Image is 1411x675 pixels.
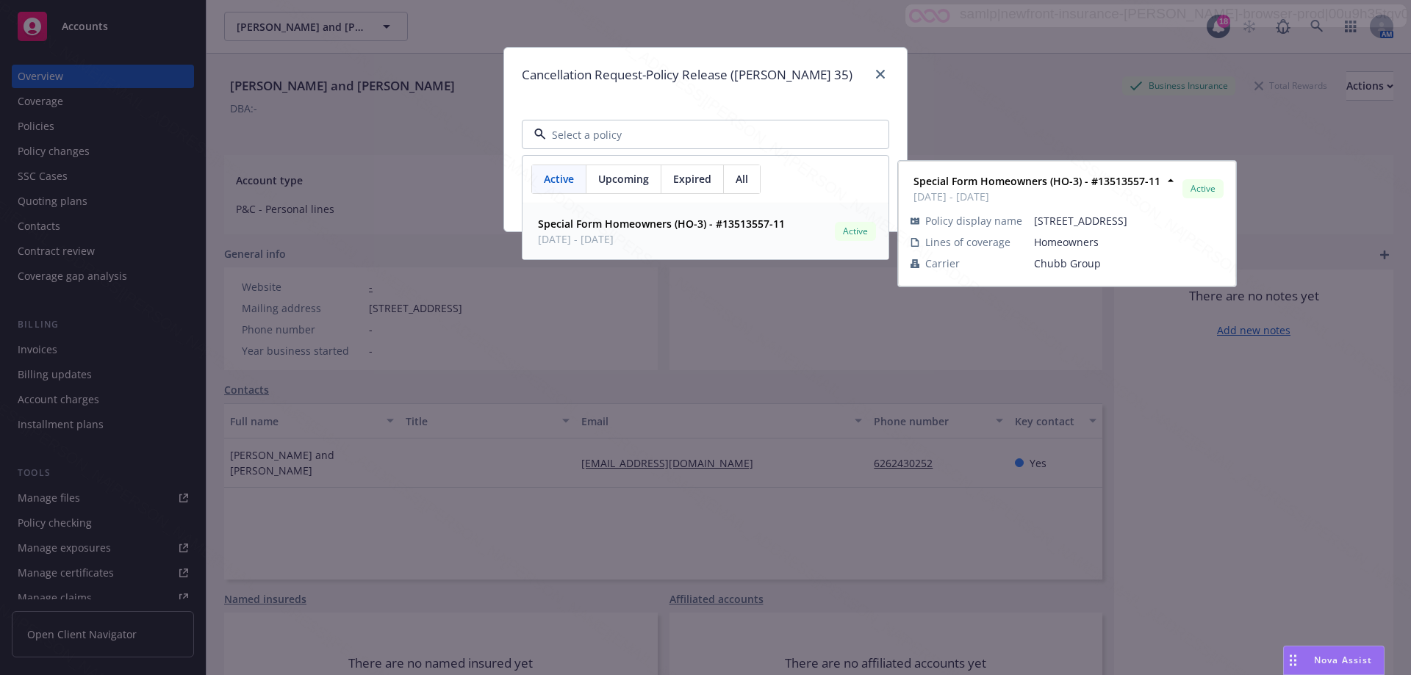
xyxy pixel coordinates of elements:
strong: Special Form Homeowners (HO-3) - #13513557-11 [538,217,785,231]
span: Expired [673,171,711,187]
strong: Special Form Homeowners (HO-3) - #13513557-11 [913,174,1160,188]
span: [DATE] - [DATE] [538,231,785,247]
span: Active [841,225,870,238]
span: Carrier [925,256,960,271]
span: All [736,171,748,187]
button: Nova Assist [1283,646,1385,675]
h1: Cancellation Request-Policy Release ([PERSON_NAME] 35) [522,65,852,84]
span: [STREET_ADDRESS] [1034,213,1224,228]
div: Drag to move [1284,646,1302,674]
a: close [872,65,889,83]
span: Upcoming [598,171,649,187]
input: Select a policy [546,127,859,142]
span: Homeowners [1034,234,1224,250]
span: Nova Assist [1314,654,1372,666]
span: [DATE] - [DATE] [913,189,1160,204]
span: Active [544,171,574,187]
span: Lines of coverage [925,234,1010,250]
span: Chubb Group [1034,256,1224,271]
span: Policy display name [925,213,1022,228]
span: Active [1188,182,1218,195]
